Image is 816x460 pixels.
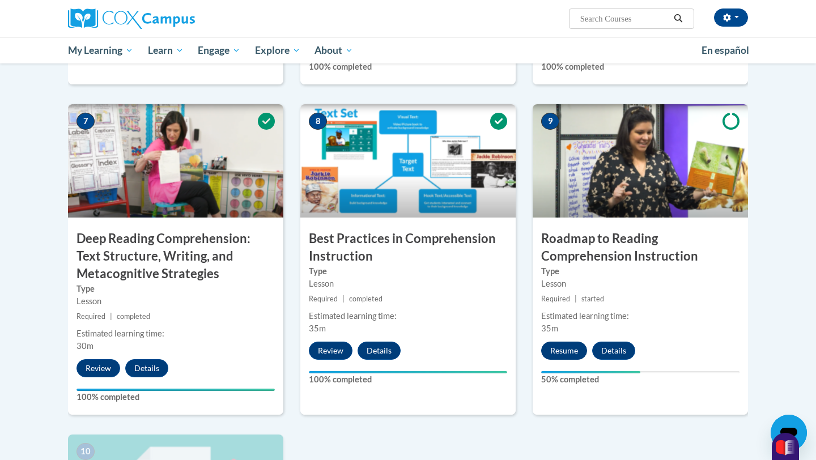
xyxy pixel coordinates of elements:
[309,61,507,73] label: 100% completed
[694,39,756,62] a: En español
[68,104,283,218] img: Course Image
[541,265,739,278] label: Type
[76,113,95,130] span: 7
[309,373,507,386] label: 100% completed
[541,278,739,290] div: Lesson
[349,295,382,303] span: completed
[309,310,507,322] div: Estimated learning time:
[76,295,275,308] div: Lesson
[76,312,105,321] span: Required
[309,278,507,290] div: Lesson
[541,323,558,333] span: 35m
[309,113,327,130] span: 8
[541,373,739,386] label: 50% completed
[248,37,308,63] a: Explore
[76,389,275,391] div: Your progress
[358,342,401,360] button: Details
[581,295,604,303] span: started
[76,443,95,460] span: 10
[198,44,240,57] span: Engage
[76,359,120,377] button: Review
[309,265,507,278] label: Type
[141,37,191,63] a: Learn
[117,312,150,321] span: completed
[68,8,195,29] img: Cox Campus
[76,341,93,351] span: 30m
[541,295,570,303] span: Required
[314,44,353,57] span: About
[714,8,748,27] button: Account Settings
[300,230,516,265] h3: Best Practices in Comprehension Instruction
[309,323,326,333] span: 35m
[68,230,283,282] h3: Deep Reading Comprehension: Text Structure, Writing, and Metacognitive Strategies
[309,342,352,360] button: Review
[76,391,275,403] label: 100% completed
[541,342,587,360] button: Resume
[255,44,300,57] span: Explore
[76,327,275,340] div: Estimated learning time:
[702,44,749,56] span: En español
[76,283,275,295] label: Type
[575,295,577,303] span: |
[68,8,283,29] a: Cox Campus
[533,104,748,218] img: Course Image
[148,44,184,57] span: Learn
[541,61,739,73] label: 100% completed
[541,371,640,373] div: Your progress
[308,37,361,63] a: About
[61,37,141,63] a: My Learning
[110,312,112,321] span: |
[300,104,516,218] img: Course Image
[309,371,507,373] div: Your progress
[190,37,248,63] a: Engage
[342,295,345,303] span: |
[533,230,748,265] h3: Roadmap to Reading Comprehension Instruction
[771,415,807,451] iframe: Button to launch messaging window
[579,12,670,25] input: Search Courses
[592,342,635,360] button: Details
[68,44,133,57] span: My Learning
[51,37,765,63] div: Main menu
[670,12,687,25] button: Search
[309,295,338,303] span: Required
[541,113,559,130] span: 9
[541,310,739,322] div: Estimated learning time:
[125,359,168,377] button: Details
